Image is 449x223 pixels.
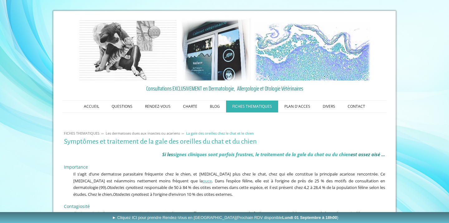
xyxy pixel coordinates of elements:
a: ACCUEIL [78,101,105,112]
a: DIVERS [316,101,341,112]
b: Lundi 01 Septembre à 18h00 [282,215,337,220]
span: FICHES THEMATIQUES [64,131,99,136]
a: Consultations EXCLUSIVEMENT en Dermatologie, Allergologie et Otologie Vétérinaires [64,84,385,93]
a: CHARTE [177,101,204,112]
i: Otodectes cynotis [107,185,138,190]
span: Importance [64,164,88,170]
span: ► Cliquez ICI pour prendre Rendez-Vous en [GEOGRAPHIC_DATA] [112,215,338,220]
a: puce [203,178,212,184]
em: Si les est assez aisé ... [162,151,385,157]
a: signes cliniques sont parfois frustres, le traitement de la gale du chat ou du chien [173,151,350,157]
a: FICHES THEMATIQUES [62,131,101,136]
a: QUESTIONS [105,101,139,112]
a: PLAN D'ACCES [278,101,316,112]
a: FICHES THEMATIQUES [226,101,278,112]
h1: Symptômes et traitement de la gale des oreilles du chat et du chien [64,138,385,146]
a: La gale des oreilles chez le chat et le chien [185,131,255,136]
span: Contagiosité [64,203,90,209]
span: Il s’agit d’une dermatose parasitaire fréquente chez le chien, et [MEDICAL_DATA] plus chez le cha... [73,171,385,197]
span: Les dermatoses dues aux insectes ou acariens [106,131,180,136]
a: CONTACT [341,101,371,112]
span: (Prochain RDV disponible ) [236,215,338,220]
a: Les dermatoses dues aux insectes ou acariens [104,131,181,136]
span: La gale des oreilles chez le chat et le chien [186,131,254,136]
a: RENDEZ-VOUS [139,101,177,112]
i: Otodectes cynotis [113,191,143,197]
a: BLOG [204,101,226,112]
